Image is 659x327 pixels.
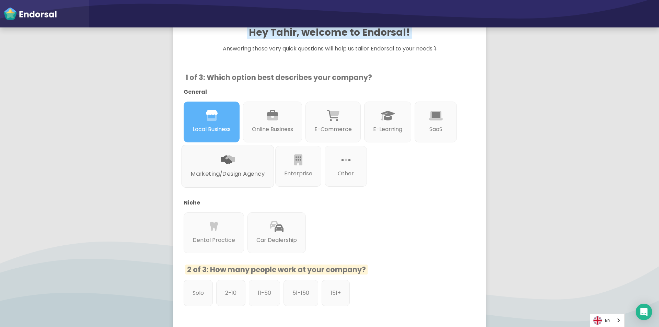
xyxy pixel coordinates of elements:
[292,289,309,297] p: 51-150
[3,7,57,21] img: endorsal-logo-white@2x.png
[193,236,235,244] p: Dental Practice
[331,289,341,297] p: 151+
[424,125,448,133] p: SaaS
[225,289,236,297] p: 2-10
[223,45,437,52] span: Answering these very quick questions will help us tailor Endorsal to your needs ⤵︎
[590,314,625,327] div: Language
[247,26,412,39] span: Hey Tahir, welcome to Endorsal!
[184,199,465,207] p: Niche
[636,304,652,320] div: Open Intercom Messenger
[590,314,624,327] a: EN
[258,289,271,297] p: 11-50
[334,170,358,178] p: Other
[256,236,297,244] p: Car Dealership
[284,170,312,178] p: Enterprise
[373,125,402,133] p: E-Learning
[193,289,204,297] p: Solo
[193,125,231,133] p: Local Business
[191,170,265,178] p: Marketing/Design Agency
[185,265,368,275] span: 2 of 3: How many people work at your company?
[590,314,625,327] aside: Language selected: English
[314,125,352,133] p: E-Commerce
[252,125,293,133] p: Online Business
[185,72,372,82] span: 1 of 3: Which option best describes your company?
[184,88,465,96] p: General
